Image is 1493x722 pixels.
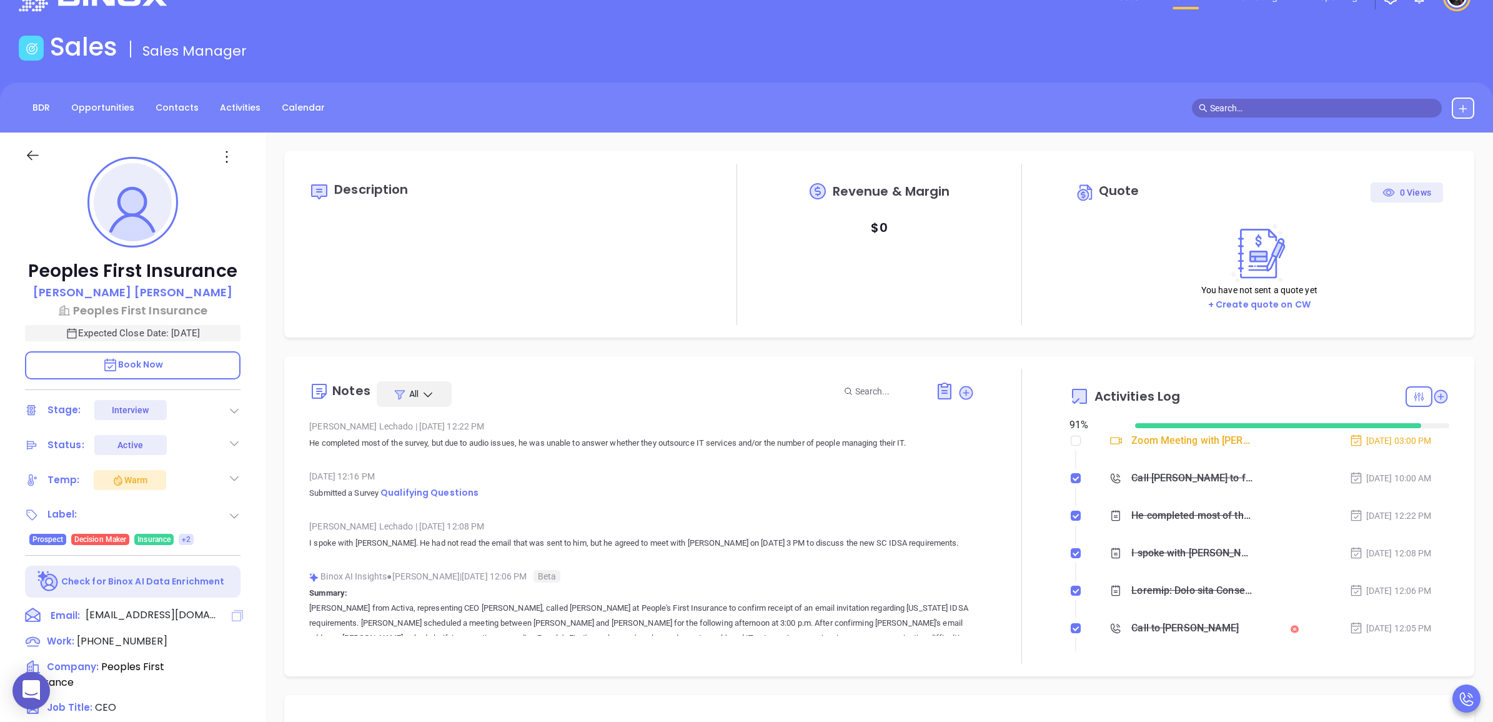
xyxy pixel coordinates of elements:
p: [PERSON_NAME] from Activa, representing CEO [PERSON_NAME], called [PERSON_NAME] at People's First... [309,601,974,661]
div: I spoke with [PERSON_NAME]. He had not read the email that was sent to him, but he agreed to meet... [1131,544,1252,563]
div: Call [PERSON_NAME] to follow up [1131,469,1252,488]
p: [PERSON_NAME] [PERSON_NAME] [33,284,232,301]
img: svg%3e [309,573,319,582]
span: Email: [51,608,80,624]
span: Revenue & Margin [833,185,950,198]
span: Book Now [102,358,164,371]
div: Interview [112,400,149,420]
span: [PHONE_NUMBER] [77,634,167,648]
div: Binox AI Insights [PERSON_NAME] | [DATE] 12:06 PM [309,567,974,586]
div: Active [117,435,143,455]
a: Opportunities [64,98,142,118]
b: Summary: [309,588,347,598]
a: Calendar [274,98,332,118]
span: Sales Manager [142,41,247,61]
input: Search… [1210,101,1435,115]
a: BDR [25,98,57,118]
span: Activities Log [1094,390,1180,403]
p: $ 0 [871,216,887,239]
button: + Create quote on CW [1204,298,1314,312]
div: Label: [47,505,77,524]
span: | [415,421,417,431]
span: Beta [533,570,560,583]
img: profile-user [94,163,172,241]
div: Call to [PERSON_NAME] [1131,619,1239,638]
span: search [1199,104,1208,113]
input: Search... [855,384,921,398]
span: Qualifying Questions [380,486,479,499]
span: Description [334,181,408,198]
p: Expected Close Date: [DATE] [25,325,241,341]
p: You have not sent a quote yet [1201,283,1317,297]
span: Quote [1099,182,1139,199]
p: He completed most of the survey, but due to audio issues, he was unable to answer whether they ou... [309,436,974,451]
span: ● [387,571,392,581]
div: Temp: [47,471,80,489]
div: Notes [332,384,370,397]
span: +2 [182,533,191,546]
div: [DATE] 12:05 PM [1349,621,1432,635]
div: Loremip: Dolo sita Consec, adipiscingel SED Doeius Tempor, incidi Utlab Etdolore ma Aliqua'e Admi... [1131,581,1252,600]
p: Peoples First Insurance [25,260,241,283]
a: + Create quote on CW [1208,298,1311,311]
span: Work : [47,634,74,648]
span: [EMAIL_ADDRESS][DOMAIN_NAME] [86,608,217,623]
div: [PERSON_NAME] Lechado [DATE] 12:08 PM [309,517,974,536]
a: [PERSON_NAME] [PERSON_NAME] [33,284,232,302]
p: Check for Binox AI Data Enrichment [61,575,224,588]
div: [PERSON_NAME] Lechado [DATE] 12:22 PM [309,417,974,436]
div: [DATE] 12:16 PM [309,467,974,486]
div: 91 % [1069,418,1120,433]
img: Ai-Enrich-DaqCidB-.svg [37,571,59,593]
img: Create on CWSell [1226,224,1293,283]
div: Warm [112,473,147,488]
span: All [409,388,419,400]
a: Peoples First Insurance [25,302,241,319]
div: Status: [47,436,84,454]
span: Prospect [32,533,63,546]
div: [DATE] 03:00 PM [1349,434,1432,448]
span: | [415,521,417,531]
span: Job Title: [47,701,92,714]
h1: Sales [50,32,117,62]
div: Zoom Meeting with [PERSON_NAME] [1131,431,1252,450]
img: Circle dollar [1076,183,1096,203]
span: Company: [47,660,99,673]
div: 0 Views [1382,183,1431,203]
div: [DATE] 12:22 PM [1349,509,1432,523]
div: Stage: [47,401,81,419]
div: [DATE] 10:00 AM [1349,471,1432,485]
div: [DATE] 12:06 PM [1349,584,1432,598]
p: I spoke with [PERSON_NAME]. He had not read the email that was sent to him, but he agreed to meet... [309,536,974,551]
span: Decision Maker [74,533,126,546]
span: CEO [95,700,116,714]
div: He completed most of the survey, but due to audio issues, he was unable to answer whether they ou... [1131,506,1252,525]
a: Contacts [148,98,206,118]
span: Insurance [137,533,171,546]
a: Activities [212,98,268,118]
p: Submitted a Survey [309,486,974,501]
div: [DATE] 12:08 PM [1349,546,1432,560]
